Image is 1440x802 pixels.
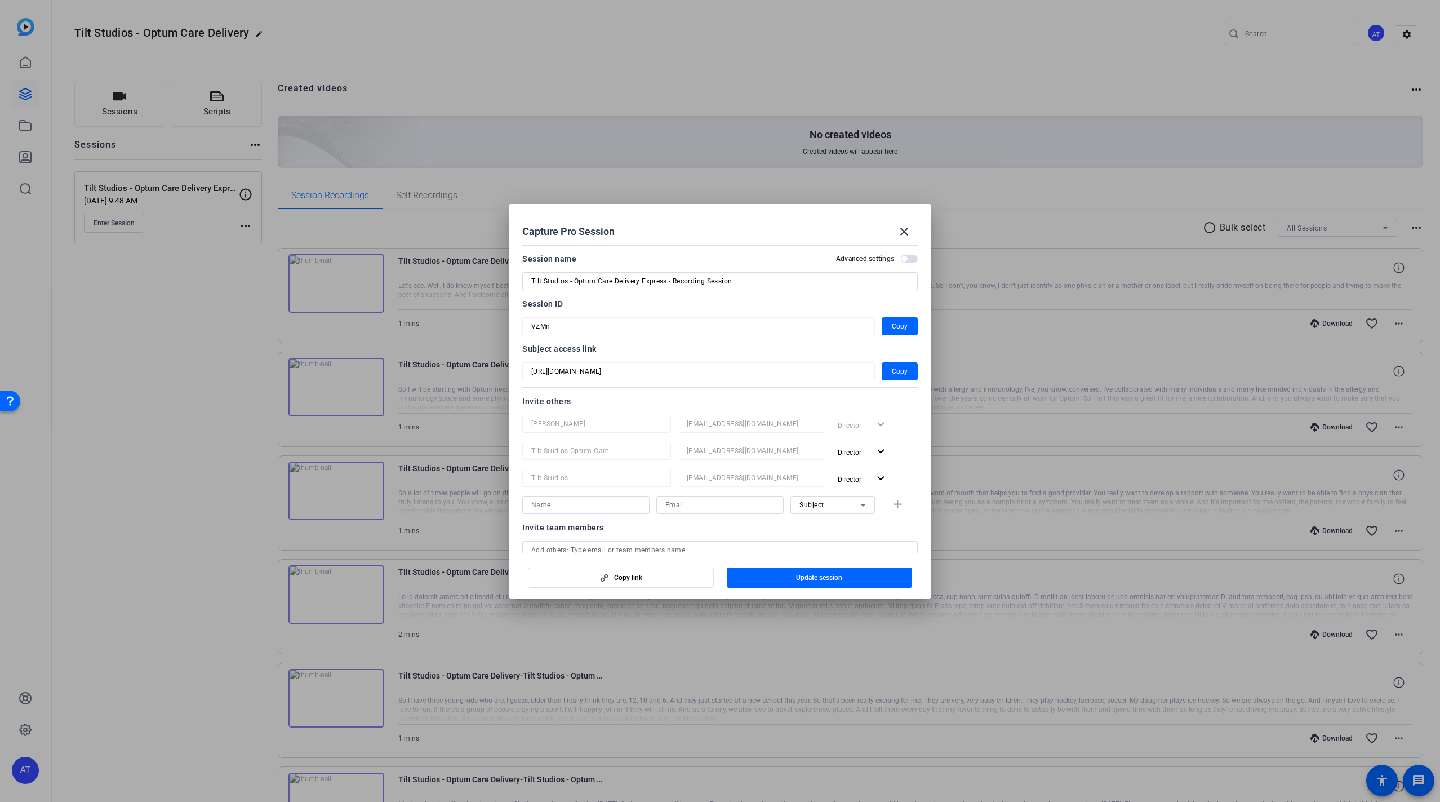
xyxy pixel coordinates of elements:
[727,568,913,588] button: Update session
[522,395,918,408] div: Invite others
[874,445,888,459] mat-icon: expand_more
[836,254,894,263] h2: Advanced settings
[687,417,817,431] input: Email...
[522,252,576,265] div: Session name
[838,449,861,457] span: Director
[531,320,866,333] input: Session OTP
[665,498,775,512] input: Email...
[882,317,918,335] button: Copy
[838,476,861,484] span: Director
[687,471,817,485] input: Email...
[882,362,918,380] button: Copy
[892,365,908,378] span: Copy
[531,274,909,288] input: Enter Session Name
[531,543,909,557] input: Add others: Type email or team members name
[522,297,918,311] div: Session ID
[522,521,918,534] div: Invite team members
[897,225,911,238] mat-icon: close
[833,469,892,489] button: Director
[531,498,641,512] input: Name...
[833,442,892,462] button: Director
[531,471,662,485] input: Name...
[799,501,824,509] span: Subject
[522,218,918,245] div: Capture Pro Session
[796,573,842,582] span: Update session
[687,444,817,458] input: Email...
[874,472,888,486] mat-icon: expand_more
[531,444,662,458] input: Name...
[528,568,714,588] button: Copy link
[531,417,662,431] input: Name...
[522,342,918,356] div: Subject access link
[892,320,908,333] span: Copy
[531,365,866,378] input: Session OTP
[614,573,642,582] span: Copy link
